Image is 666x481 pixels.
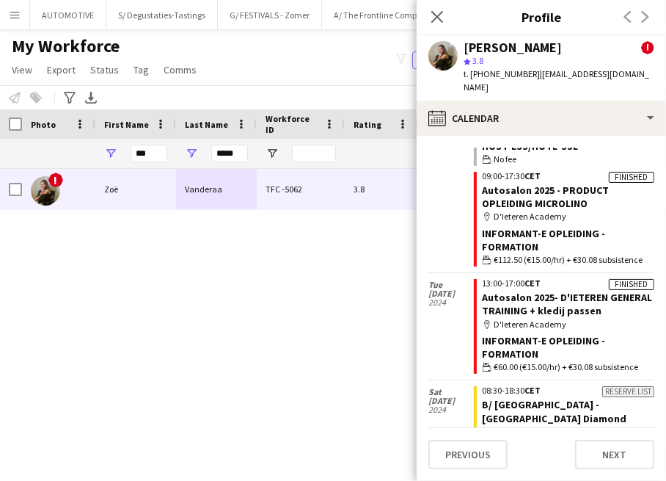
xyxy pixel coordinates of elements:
div: 08:30-18:30 [483,386,654,395]
span: ! [48,173,63,187]
app-action-btn: Advanced filters [61,89,78,106]
div: Informant-e Opleiding - Formation [483,227,654,253]
span: t. [PHONE_NUMBER] [464,68,540,79]
button: AUTOMOTIVE [30,1,106,29]
span: Sat [428,388,474,397]
div: Reserve list [602,386,654,397]
div: Informant-e Opleiding - Formation [483,334,654,361]
h3: Profile [417,7,666,26]
span: 3.8 [472,55,483,66]
div: Zoë [95,169,176,209]
span: €60.00 (€15.00/hr) + €30.08 subsistence [494,361,639,374]
div: 09:00-17:30 [483,172,654,181]
span: Last Name [185,119,228,130]
span: ! [641,41,654,54]
span: First Name [104,119,149,130]
span: CET [525,170,541,181]
button: G/ FESTIVALS - Zomer [218,1,322,29]
span: View [12,63,32,76]
span: €112.50 (€15.00/hr) + €30.08 subsistence [494,253,643,267]
div: 13:00-17:00 [483,279,654,288]
div: Finished [609,279,654,290]
span: Photo [31,119,56,130]
a: Autosalon 2025- D'IETEREN GENERAL TRAINING + kledij passen [483,291,653,317]
input: Workforce ID Filter Input [292,145,336,162]
img: Zoë Vanderaa [31,176,60,206]
span: 2024 [428,298,474,307]
span: CET [525,385,541,396]
a: Export [41,60,81,79]
button: Everyone5,025 [412,51,486,69]
span: Export [47,63,76,76]
span: Status [90,63,119,76]
div: D'Ieteren Academy [483,210,654,223]
button: Open Filter Menu [185,147,198,160]
span: Workforce ID [266,113,318,135]
input: First Name Filter Input [131,145,167,162]
div: Finished [609,172,654,183]
a: B/ [GEOGRAPHIC_DATA] - [GEOGRAPHIC_DATA] Diamond Week (27/11-1/12) [483,398,627,438]
button: Next [575,440,654,469]
app-action-btn: Export XLSX [82,89,100,106]
input: Last Name Filter Input [211,145,248,162]
a: Comms [158,60,202,79]
a: Tag [128,60,155,79]
button: Open Filter Menu [104,147,117,160]
span: 2024 [428,405,474,414]
button: Previous [428,440,508,469]
button: Open Filter Menu [266,147,279,160]
span: No fee [494,153,517,166]
button: A/ The Frontline Company - Planning [322,1,483,29]
span: [DATE] [428,397,474,405]
div: D'Ieteren Academy [483,318,654,331]
span: My Workforce [12,35,120,57]
div: [PERSON_NAME] [464,41,562,54]
a: Autosalon 2025 - PRODUCT OPLEIDING MICROLINO [483,184,610,210]
div: Vanderaa [176,169,257,209]
span: [DATE] [428,289,474,298]
span: Rating [354,119,381,130]
span: Tag [133,63,149,76]
span: | [EMAIL_ADDRESS][DOMAIN_NAME] [464,68,649,93]
button: S/ Degustaties-Tastings [106,1,218,29]
span: Comms [164,63,197,76]
div: TFC -5062 [257,169,345,209]
span: CET [525,278,541,289]
a: Status [84,60,125,79]
a: View [6,60,38,79]
div: 3.8 [345,169,418,209]
span: Tue [428,281,474,289]
div: Calendar [417,101,666,136]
